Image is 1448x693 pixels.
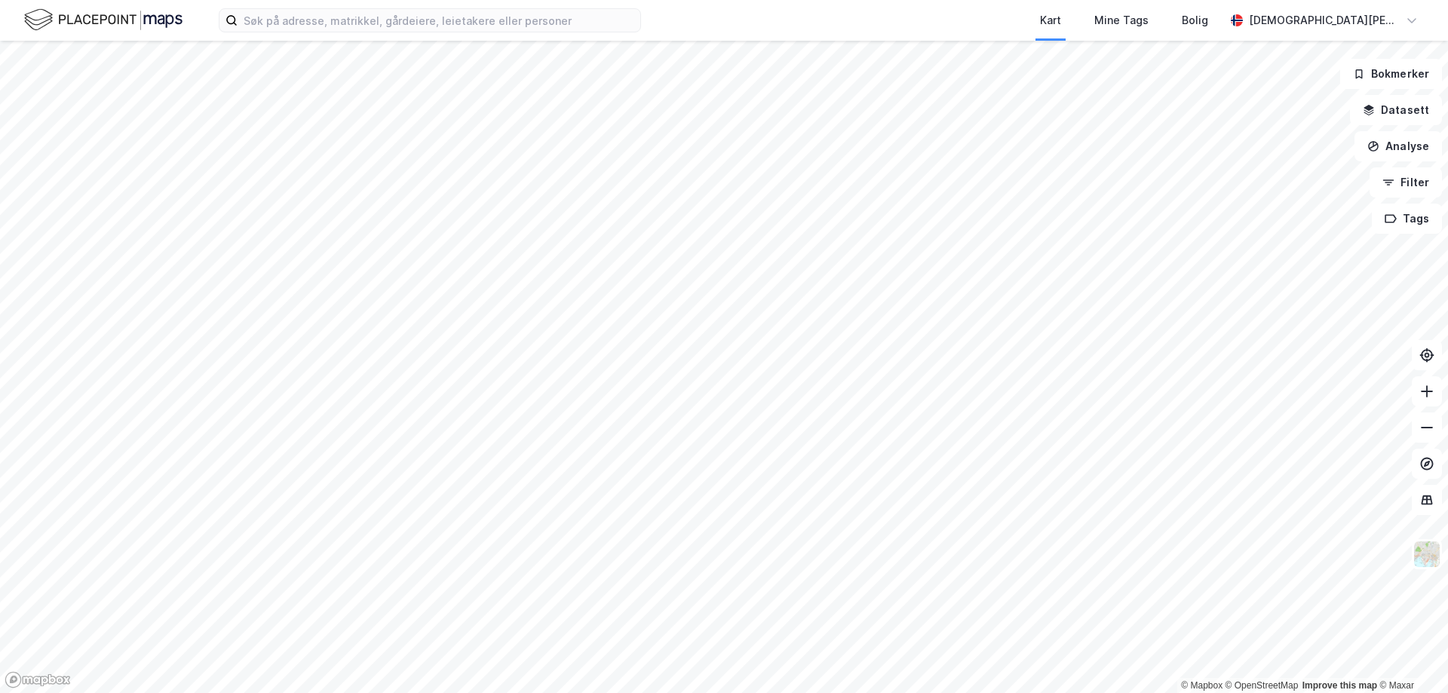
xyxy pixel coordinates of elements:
button: Datasett [1350,95,1442,125]
button: Tags [1372,204,1442,234]
a: OpenStreetMap [1226,680,1299,691]
div: [DEMOGRAPHIC_DATA][PERSON_NAME] [1249,11,1400,29]
div: Bolig [1182,11,1208,29]
img: logo.f888ab2527a4732fd821a326f86c7f29.svg [24,7,183,33]
input: Søk på adresse, matrikkel, gårdeiere, leietakere eller personer [238,9,640,32]
div: Kart [1040,11,1061,29]
iframe: Chat Widget [1373,621,1448,693]
button: Analyse [1354,131,1442,161]
img: Z [1413,540,1441,569]
button: Filter [1370,167,1442,198]
a: Improve this map [1302,680,1377,691]
a: Mapbox [1181,680,1223,691]
div: Mine Tags [1094,11,1149,29]
a: Mapbox homepage [5,671,71,688]
button: Bokmerker [1340,59,1442,89]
